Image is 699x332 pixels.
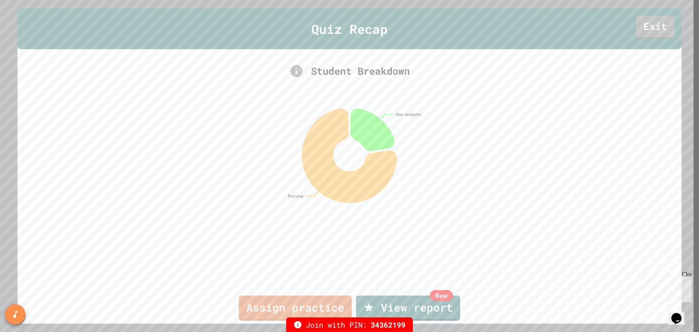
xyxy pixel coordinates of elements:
[356,296,460,321] a: View report
[239,296,352,321] a: Assign practice
[204,64,495,79] div: Student Breakdown
[636,16,674,39] a: Exit
[668,303,692,325] iframe: chat widget
[286,317,413,332] div: Join with PIN:
[430,290,453,301] div: New
[288,194,303,198] text: Passing
[17,8,682,50] div: Quiz Recap
[371,319,406,330] span: 34362199
[3,3,50,46] div: Chat with us now!Close
[396,112,421,117] text: Star students
[639,271,692,302] iframe: chat widget
[5,304,25,325] button: SpeedDial basic example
